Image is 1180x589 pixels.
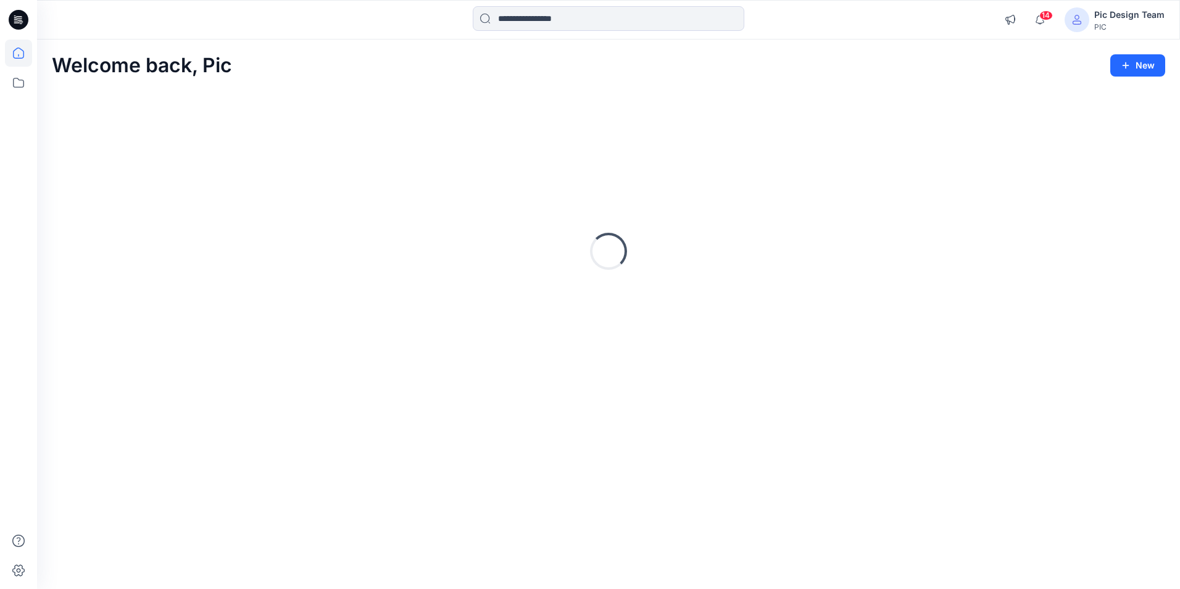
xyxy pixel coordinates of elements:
[1039,10,1053,20] span: 14
[52,54,232,77] h2: Welcome back, Pic
[1094,22,1165,31] div: PIC
[1110,54,1165,77] button: New
[1072,15,1082,25] svg: avatar
[1094,7,1165,22] div: Pic Design Team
